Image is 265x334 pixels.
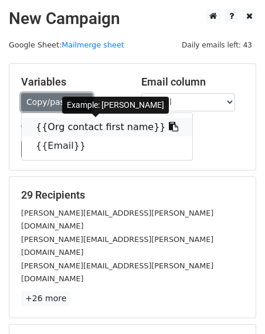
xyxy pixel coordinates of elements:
h5: Variables [21,76,124,88]
a: {{Email}} [22,137,192,155]
iframe: Chat Widget [206,278,265,334]
a: Daily emails left: 43 [178,40,256,49]
span: Daily emails left: 43 [178,39,256,52]
small: [PERSON_NAME][EMAIL_ADDRESS][PERSON_NAME][DOMAIN_NAME] [21,261,213,284]
a: +26 more [21,291,70,306]
a: Copy/paste... [21,93,93,111]
h5: Email column [141,76,244,88]
small: Google Sheet: [9,40,124,49]
small: [PERSON_NAME][EMAIL_ADDRESS][PERSON_NAME][DOMAIN_NAME] [21,209,213,231]
h5: 29 Recipients [21,189,244,202]
a: {{Org contact first name}} [22,118,192,137]
h2: New Campaign [9,9,256,29]
div: Example: [PERSON_NAME] [62,97,169,114]
a: Mailmerge sheet [62,40,124,49]
small: [PERSON_NAME][EMAIL_ADDRESS][PERSON_NAME][DOMAIN_NAME] [21,235,213,257]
